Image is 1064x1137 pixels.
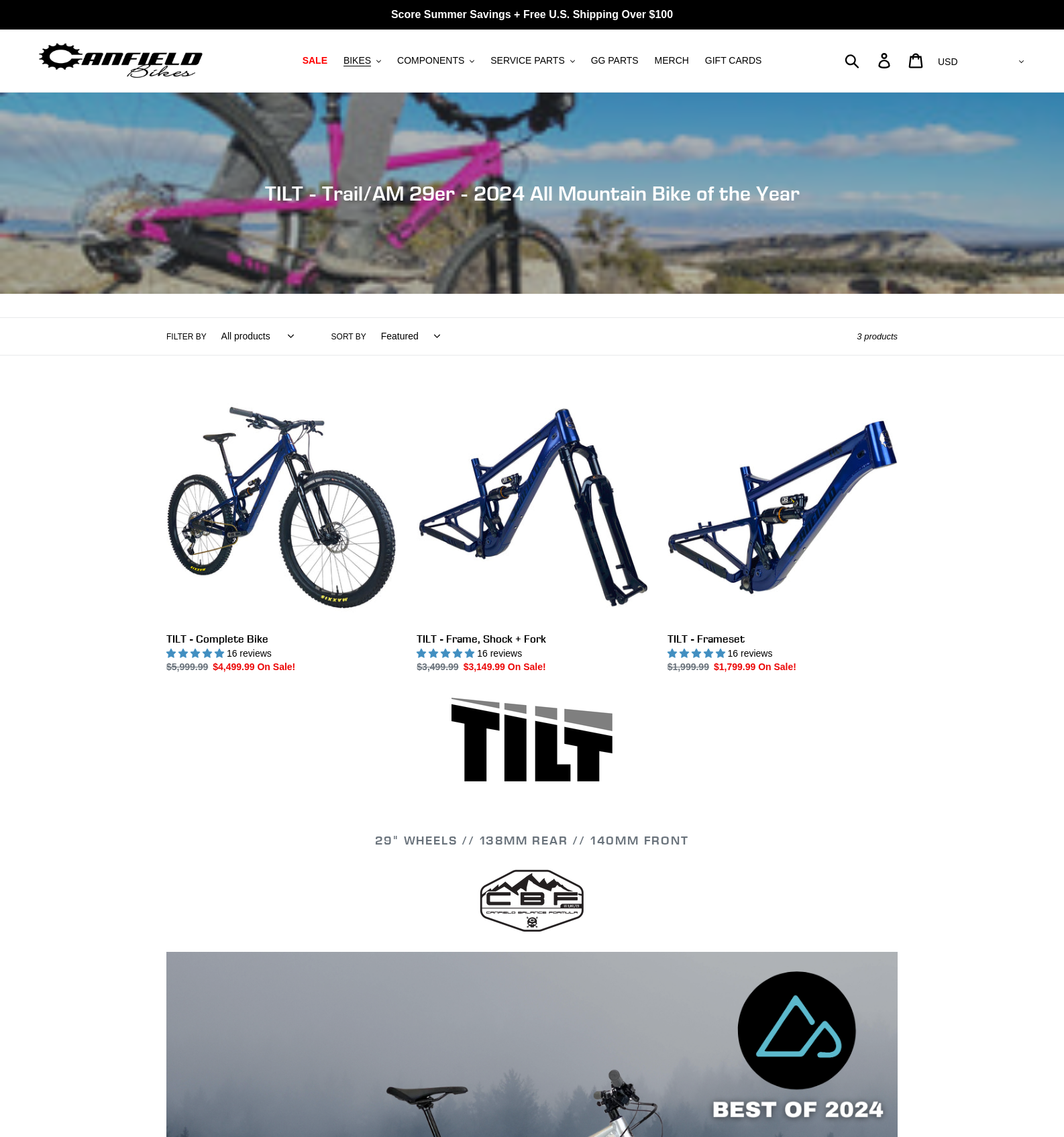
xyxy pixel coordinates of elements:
[397,55,464,66] span: COMPONENTS
[166,331,207,343] label: Filter by
[648,52,696,70] a: MERCH
[698,52,769,70] a: GIFT CARDS
[337,52,388,70] button: BIKES
[705,55,762,66] span: GIFT CARDS
[296,52,334,70] a: SALE
[303,55,327,66] span: SALE
[655,55,689,66] span: MERCH
[852,46,886,75] input: Search
[343,55,371,66] span: BIKES
[37,40,205,82] img: Canfield Bikes
[375,832,688,848] span: 29" WHEELS // 138mm REAR // 140mm FRONT
[584,52,645,70] a: GG PARTS
[390,52,481,70] button: COMPONENTS
[857,331,898,341] span: 3 products
[490,55,564,66] span: SERVICE PARTS
[265,181,800,205] span: TILT - Trail/AM 29er - 2024 All Mountain Bike of the Year
[591,55,639,66] span: GG PARTS
[331,331,366,343] label: Sort by
[484,52,581,70] button: SERVICE PARTS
